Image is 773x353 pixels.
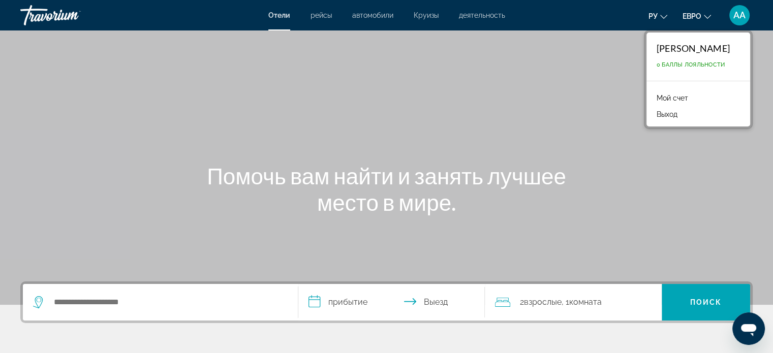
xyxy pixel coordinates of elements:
a: рейсы [311,11,332,19]
font: Помочь вам найти и занять лучшее место в мире. [207,163,566,215]
font: Выход [657,110,677,118]
font: 0 Баллы лояльности [657,61,725,68]
button: Изменить валюту [683,9,711,23]
a: Круизы [414,11,439,19]
font: ру [648,12,658,20]
a: автомобили [352,11,393,19]
div: Виджет поиска [23,284,750,320]
font: , 1 [561,297,569,307]
button: Выберите дату заезда и выезда [298,284,485,320]
a: деятельность [459,11,505,19]
button: Выход [652,108,683,121]
font: Поиск [690,298,722,306]
font: евро [683,12,701,20]
a: Мой счет [652,91,693,105]
button: Поиск [662,284,750,320]
button: Путешественники: 2 взрослых, 0 детей [485,284,662,320]
input: Поиск отеля [53,295,283,310]
a: Отели [268,11,290,19]
font: Мой счет [657,94,688,102]
iframe: Schaltfläche zum Öffnen des Messaging-Fensters [732,312,765,345]
button: Меню пользователя [726,5,753,26]
font: Взрослые [523,297,561,307]
a: Травориум [20,2,122,28]
font: АА [733,10,746,20]
font: Комната [569,297,601,307]
button: Изменить язык [648,9,667,23]
font: 2 [519,297,523,307]
font: [PERSON_NAME] [657,43,730,54]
